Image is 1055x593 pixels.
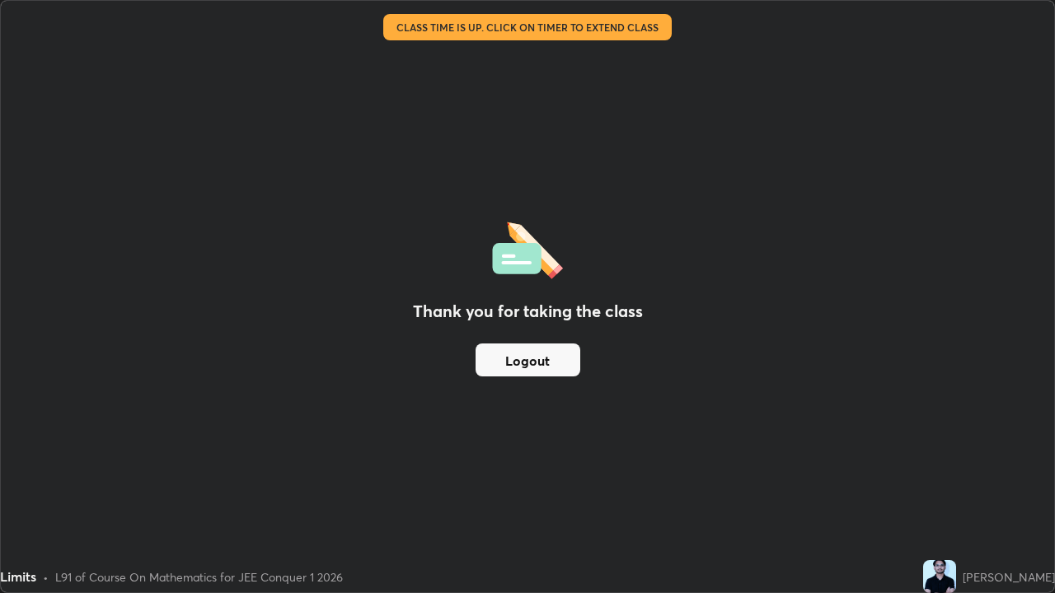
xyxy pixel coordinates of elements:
img: 7aced0a64bc6441e9f5d793565b0659e.jpg [923,560,956,593]
h2: Thank you for taking the class [413,299,643,324]
div: L91 of Course On Mathematics for JEE Conquer 1 2026 [55,568,343,586]
img: offlineFeedback.1438e8b3.svg [492,217,563,279]
div: [PERSON_NAME] [963,568,1055,586]
button: Logout [476,343,580,376]
div: • [43,568,49,586]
